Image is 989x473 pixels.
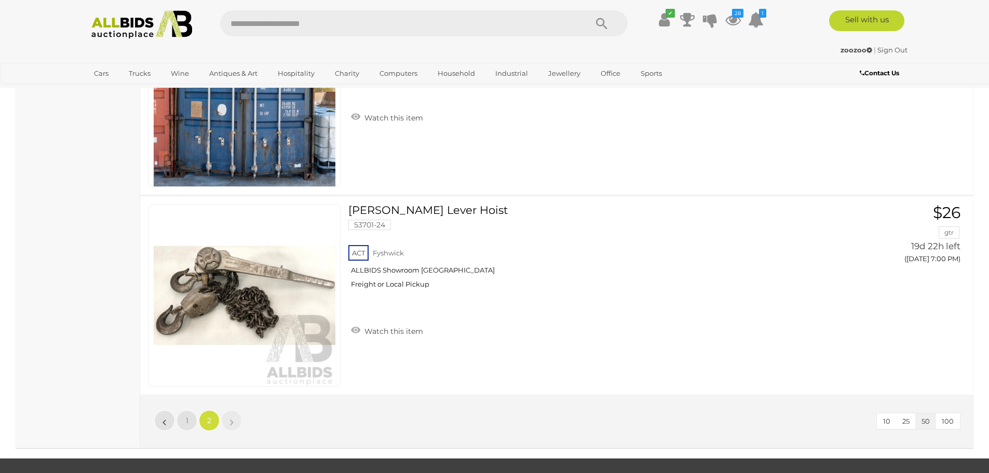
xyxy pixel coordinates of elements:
a: Trucks [122,65,157,82]
span: Watch this item [362,113,423,123]
a: Office [594,65,627,82]
a: Charity [328,65,366,82]
a: Sports [634,65,669,82]
a: 28 [725,10,741,29]
i: 28 [732,9,743,18]
span: $26 [933,203,960,222]
span: 25 [902,417,910,425]
a: Watch this item [348,109,426,125]
a: Cars [87,65,115,82]
a: Sign Out [877,46,907,54]
a: » [221,410,242,431]
a: Hospitality [271,65,321,82]
i: 1 [759,9,766,18]
a: Jewellery [541,65,587,82]
img: 54559-3a.jpg [154,5,335,186]
button: 50 [915,413,936,429]
b: Contact Us [860,69,899,77]
span: 50 [922,417,930,425]
a: Household [431,65,482,82]
a: Industrial [489,65,535,82]
a: Antiques & Art [202,65,264,82]
a: [GEOGRAPHIC_DATA] [87,82,174,99]
span: 10 [883,417,890,425]
a: zoozoo [841,46,874,54]
img: Allbids.com.au [86,10,198,39]
a: Watch this item [348,322,426,338]
a: Computers [373,65,424,82]
i: ✔ [666,9,675,18]
img: 53701-24a.jpg [154,205,335,386]
a: 2 [199,410,220,431]
span: | [874,46,876,54]
button: 25 [896,413,916,429]
button: Search [576,10,628,36]
a: Sell with us [829,10,904,31]
button: 100 [936,413,960,429]
a: [PERSON_NAME] Lever Hoist 53701-24 ACT Fyshwick ALLBIDS Showroom [GEOGRAPHIC_DATA] Freight or Loc... [356,204,827,296]
a: Contact Us [860,67,902,79]
button: 10 [877,413,897,429]
span: 2 [207,416,211,425]
a: $26 gtr 19d 22h left ([DATE] 7:00 PM) [843,204,963,269]
a: 1 [177,410,197,431]
a: 1 [748,10,764,29]
a: « [154,410,175,431]
span: 1 [186,416,188,425]
span: 100 [942,417,954,425]
span: Watch this item [362,327,423,336]
strong: zoozoo [841,46,872,54]
a: ✔ [657,10,672,29]
a: Wine [164,65,196,82]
